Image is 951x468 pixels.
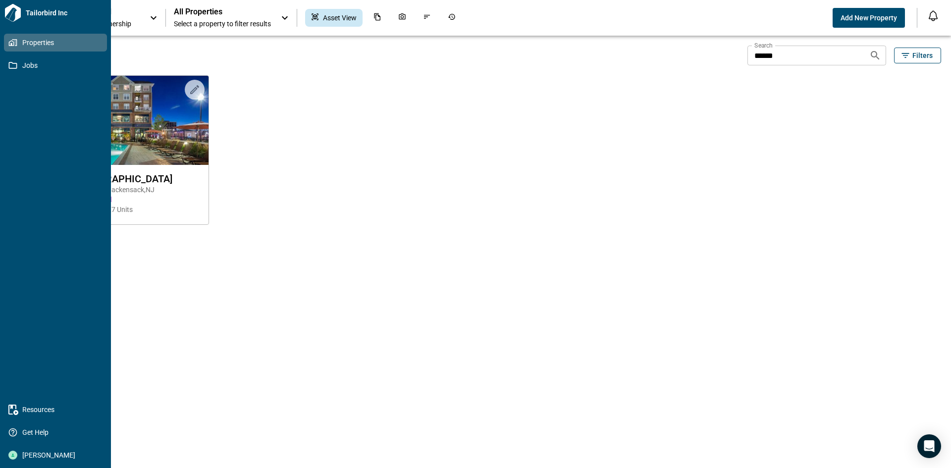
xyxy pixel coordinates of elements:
div: Documents [368,9,387,27]
span: Add New Property [841,13,897,23]
button: Open notification feed [925,8,941,24]
div: Job History [442,9,462,27]
span: Get Help [17,427,98,437]
span: Jobs [17,60,98,70]
div: Asset View [305,9,363,27]
span: 25 Active Projects | 227 Units [44,205,201,214]
a: Properties [4,34,107,52]
button: Filters [894,48,941,63]
span: Berkshire Residential [44,195,201,205]
span: 121 Properties [36,51,743,60]
button: Add New Property [833,8,905,28]
span: Properties [17,38,98,48]
span: Filters [912,51,933,60]
a: Jobs [4,56,107,74]
div: Photos [392,9,412,27]
span: Reveal [GEOGRAPHIC_DATA] [44,173,201,185]
div: Open Intercom Messenger [917,434,941,458]
span: [PERSON_NAME] [17,450,98,460]
button: Search properties [865,46,885,65]
span: [STREET_ADDRESS] , Hackensack , NJ [44,185,201,195]
span: Asset View [323,13,357,23]
label: Search [754,41,773,50]
span: Tailorbird Inc [22,8,107,18]
img: property-asset [36,76,209,165]
span: Resources [17,405,98,415]
span: All Properties [174,7,271,17]
span: Select a property to filter results [174,19,271,29]
div: Issues & Info [417,9,437,27]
